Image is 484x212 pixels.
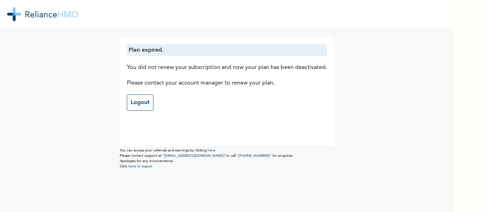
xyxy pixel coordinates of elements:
p: Please contact support at or call for enquires. Apologies for any inconvenience. [120,153,334,164]
a: "[EMAIL_ADDRESS][DOMAIN_NAME]" [163,154,226,157]
img: RelianceHMO [7,7,78,21]
p: Click [120,164,334,169]
p: Please contact your account manager to renew your plan. [127,79,327,87]
p: You did not renew your subscription and now your plan has been deactivated. [127,63,327,72]
p: You can access your referrals and earnings by clicking [120,148,334,153]
a: here to logout [128,165,152,168]
a: Logout [127,94,153,111]
p: Plan expired. [129,46,325,55]
a: here [208,149,215,152]
a: "[PHONE_NUMBER]" [237,154,271,157]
